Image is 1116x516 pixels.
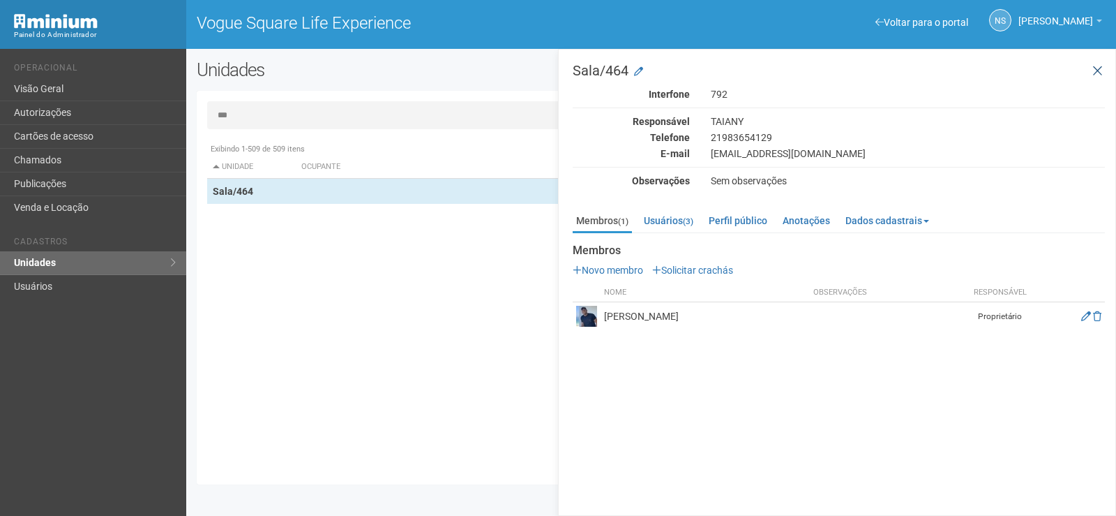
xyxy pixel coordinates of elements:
div: Responsável [562,115,700,128]
th: Ocupante: activate to sort column ascending [296,156,720,179]
h3: Sala/464 [573,64,1105,78]
h1: Vogue Square Life Experience [197,14,641,32]
a: Novo membro [573,265,643,276]
div: 792 [700,88,1115,101]
a: [PERSON_NAME] [1018,17,1102,29]
a: Usuários(3) [640,210,697,231]
div: Sem observações [700,175,1115,187]
th: Responsável [965,283,1035,302]
li: Cadastros [14,237,176,251]
a: Membros(1) [573,210,632,233]
strong: Sala/464 [213,186,253,197]
th: Unidade: activate to sort column descending [207,156,296,179]
div: Interfone [562,88,700,101]
td: [PERSON_NAME] [601,302,810,331]
small: (1) [618,216,628,226]
a: Modificar a unidade [634,65,643,79]
th: Observações [810,283,965,302]
div: TAIANY [700,115,1115,128]
span: Nicolle Silva [1018,2,1093,27]
th: Nome [601,283,810,302]
div: Telefone [562,131,700,144]
td: Proprietário [965,302,1035,331]
div: Painel do Administrador [14,29,176,41]
div: Observações [562,175,700,187]
a: NS [989,9,1011,31]
div: 21983654129 [700,131,1115,144]
a: Perfil público [705,210,771,231]
a: Editar membro [1081,311,1091,322]
img: Minium [14,14,98,29]
strong: Membros [573,244,1105,257]
div: [EMAIL_ADDRESS][DOMAIN_NAME] [700,147,1115,160]
h2: Unidades [197,59,564,80]
a: Anotações [779,210,834,231]
a: Solicitar crachás [652,265,733,276]
a: Voltar para o portal [875,17,968,28]
a: Dados cadastrais [842,210,933,231]
img: user.png [576,306,597,327]
div: Exibindo 1-509 de 509 itens [207,143,1095,156]
div: E-mail [562,147,700,160]
a: Excluir membro [1093,311,1101,322]
small: (3) [683,216,693,226]
li: Operacional [14,63,176,78]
